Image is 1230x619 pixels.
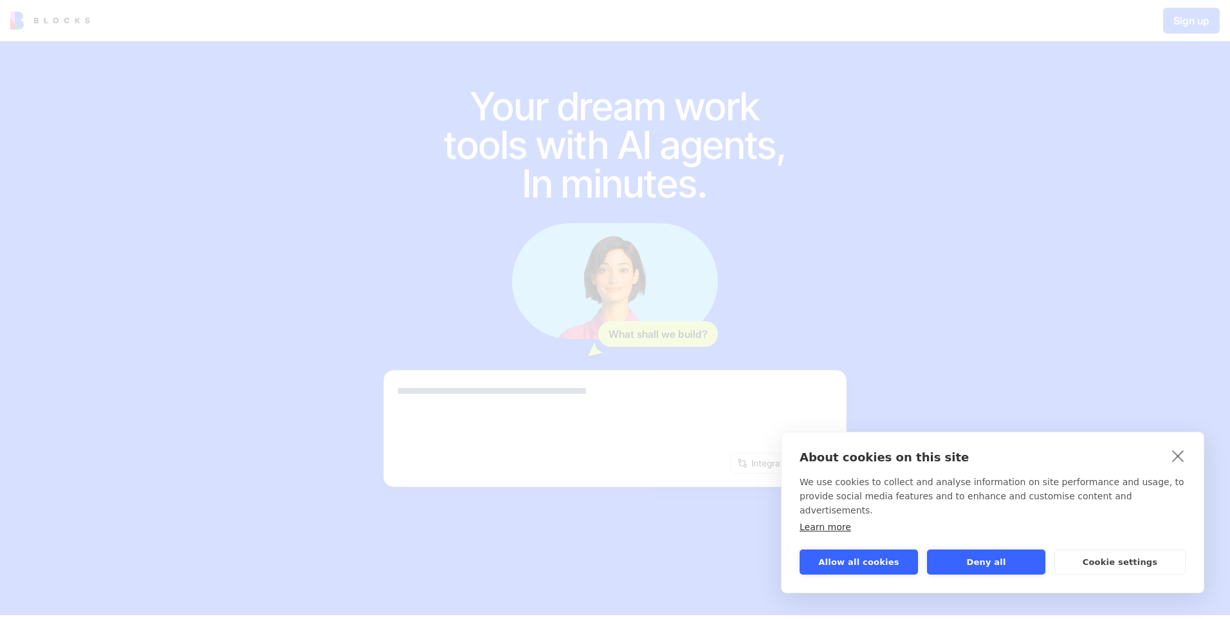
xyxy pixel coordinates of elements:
button: Allow all cookies [800,550,918,575]
a: close [1168,445,1188,466]
p: We use cookies to collect and analyse information on site performance and usage, to provide socia... [800,475,1186,517]
a: Learn more [800,522,851,532]
button: Cookie settings [1054,550,1186,575]
button: Deny all [927,550,1045,575]
strong: About cookies on this site [800,450,969,464]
